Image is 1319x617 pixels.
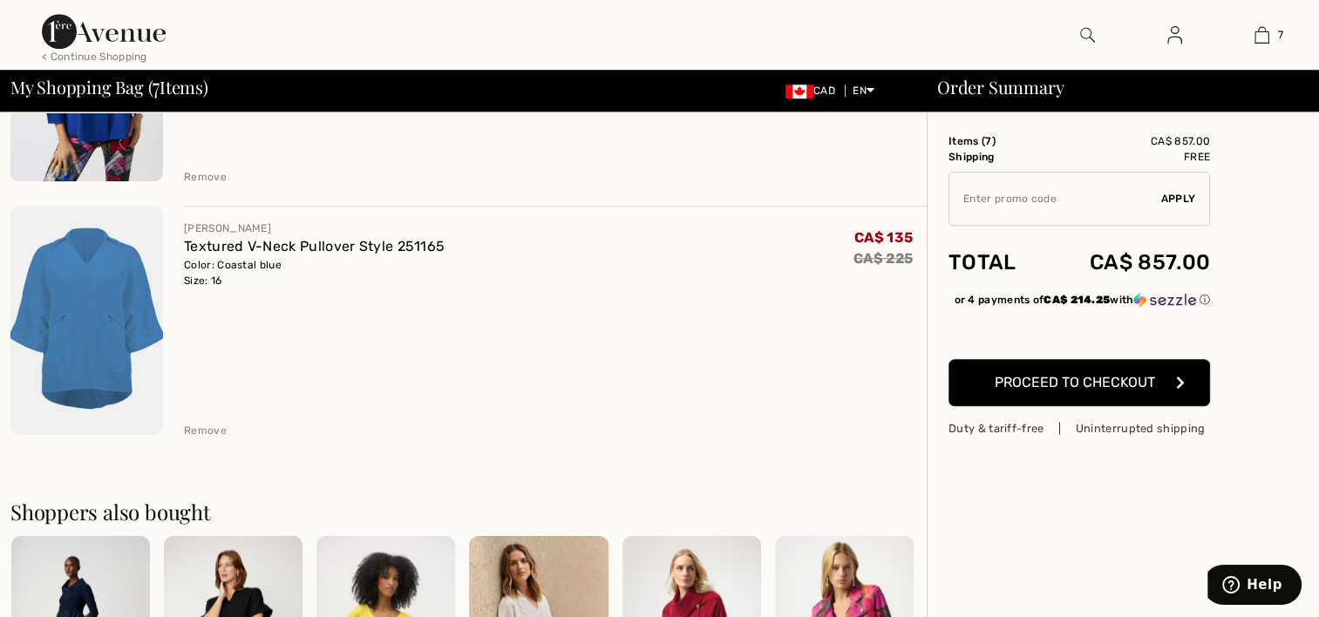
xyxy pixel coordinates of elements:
span: EN [853,85,874,97]
td: Free [1043,149,1210,165]
span: 7 [1278,27,1283,43]
input: Promo code [949,173,1161,225]
div: Color: Coastal blue Size: 16 [184,257,445,288]
td: Shipping [948,149,1043,165]
iframe: Opens a widget where you can find more information [1207,565,1302,608]
td: CA$ 857.00 [1043,233,1210,292]
div: [PERSON_NAME] [184,220,445,236]
img: Canadian Dollar [785,85,813,98]
img: Sezzle [1133,292,1196,308]
div: or 4 payments of with [954,292,1210,308]
a: Sign In [1153,24,1196,46]
a: Textured V-Neck Pullover Style 251165 [184,238,445,254]
span: Apply [1161,191,1196,207]
h2: Shoppers also bought [10,501,927,522]
a: 7 [1219,24,1304,45]
div: Duty & tariff-free | Uninterrupted shipping [948,420,1210,437]
div: Order Summary [916,78,1309,96]
span: CA$ 135 [854,229,913,246]
td: CA$ 857.00 [1043,133,1210,149]
span: Proceed to Checkout [995,374,1155,390]
img: My Bag [1254,24,1269,45]
img: 1ère Avenue [42,14,166,49]
td: Total [948,233,1043,292]
div: or 4 payments ofCA$ 214.25withSezzle Click to learn more about Sezzle [948,292,1210,314]
span: CA$ 214.25 [1044,294,1110,306]
div: Remove [184,169,227,185]
span: My Shopping Bag ( Items) [10,78,208,96]
span: CAD [785,85,842,97]
div: < Continue Shopping [42,49,147,64]
iframe: PayPal-paypal [948,314,1210,353]
img: search the website [1080,24,1095,45]
td: Items ( ) [948,133,1043,149]
img: My Info [1167,24,1182,45]
span: 7 [153,74,160,97]
s: CA$ 225 [853,250,913,267]
div: Remove [184,423,227,438]
img: Textured V-Neck Pullover Style 251165 [10,206,163,435]
span: 7 [985,135,991,147]
button: Proceed to Checkout [948,359,1210,406]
